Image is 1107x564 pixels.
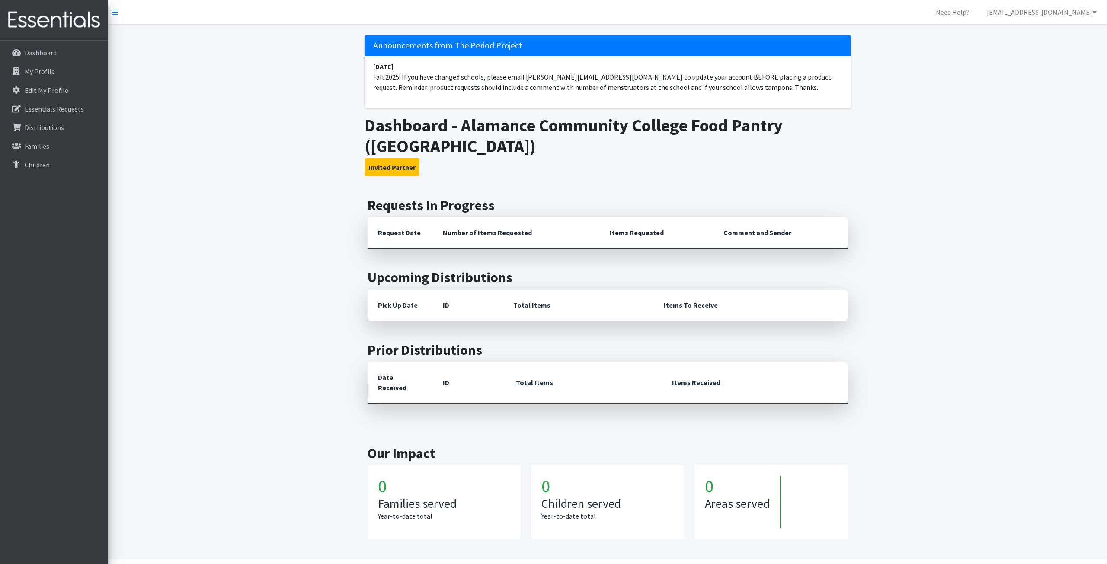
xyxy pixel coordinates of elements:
[3,100,105,118] a: Essentials Requests
[25,67,55,76] p: My Profile
[929,3,976,21] a: Need Help?
[378,476,510,497] h1: 0
[705,476,780,497] h1: 0
[373,62,394,71] strong: [DATE]
[378,511,510,521] p: Year-to-date total
[713,217,848,249] th: Comment and Sender
[3,63,105,80] a: My Profile
[365,56,851,98] li: Fall 2025: If you have changed schools, please email [PERSON_NAME][EMAIL_ADDRESS][DOMAIN_NAME] to...
[599,217,713,249] th: Items Requested
[541,497,674,511] h3: Children served
[541,511,674,521] p: Year-to-date total
[368,197,848,213] h2: Requests In Progress
[980,3,1104,21] a: [EMAIL_ADDRESS][DOMAIN_NAME]
[25,86,68,95] p: Edit My Profile
[365,35,851,56] h5: Announcements from The Period Project
[25,123,64,132] p: Distributions
[662,362,848,404] th: Items Received
[541,476,674,497] h1: 0
[432,362,506,404] th: ID
[503,290,653,321] th: Total Items
[3,156,105,173] a: Children
[368,269,848,286] h2: Upcoming Distributions
[3,119,105,136] a: Distributions
[3,82,105,99] a: Edit My Profile
[3,44,105,61] a: Dashboard
[653,290,848,321] th: Items To Receive
[3,137,105,155] a: Families
[365,115,851,156] h1: Dashboard - Alamance Community College Food Pantry ([GEOGRAPHIC_DATA])
[368,290,432,321] th: Pick Up Date
[432,290,503,321] th: ID
[368,217,432,249] th: Request Date
[365,158,419,176] button: Invited Partner
[25,160,50,169] p: Children
[25,105,84,113] p: Essentials Requests
[506,362,661,404] th: Total Items
[705,497,770,511] h3: Areas served
[25,142,49,150] p: Families
[368,445,848,462] h2: Our Impact
[3,6,105,35] img: HumanEssentials
[432,217,599,249] th: Number of Items Requested
[378,497,510,511] h3: Families served
[368,362,432,404] th: Date Received
[368,342,848,358] h2: Prior Distributions
[25,48,57,57] p: Dashboard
